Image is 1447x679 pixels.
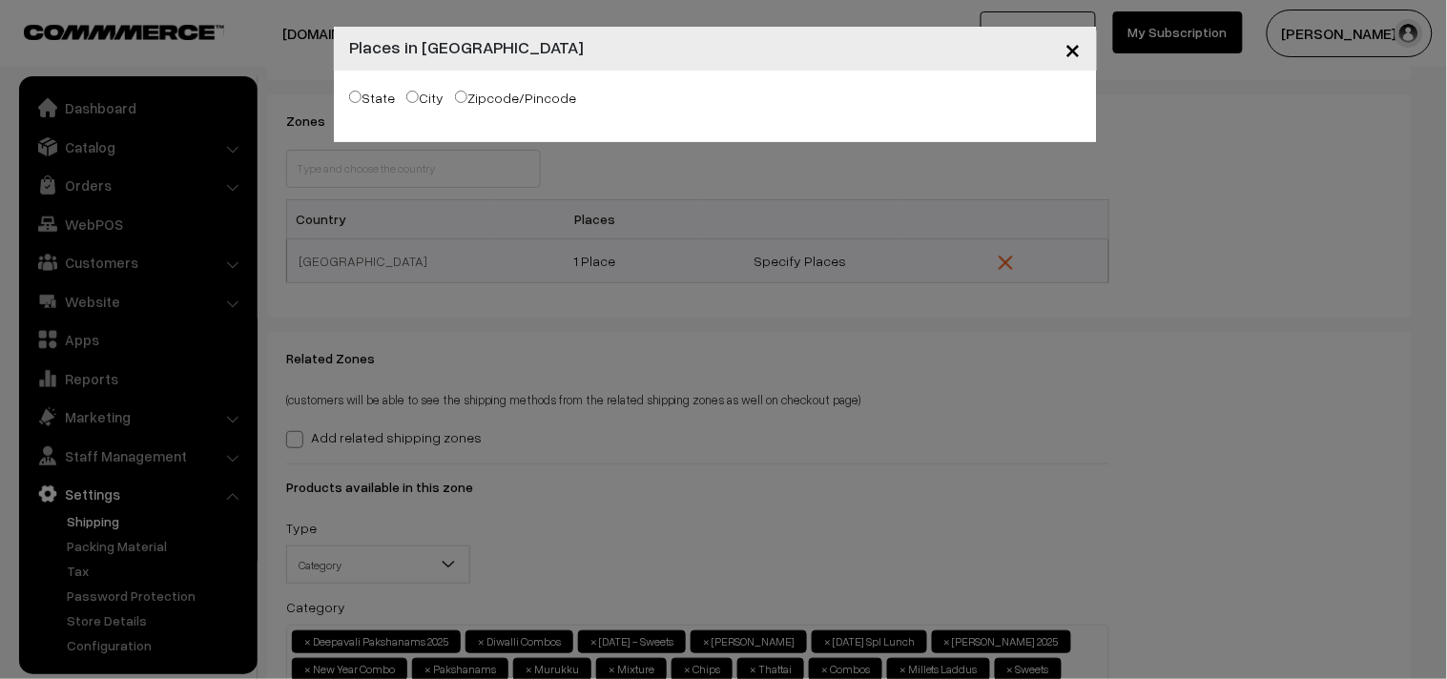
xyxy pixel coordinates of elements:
input: City [406,91,419,103]
label: City [406,88,444,108]
input: Zipcode/Pincode [455,91,467,103]
label: Zipcode/Pincode [455,88,576,108]
label: State [349,88,395,108]
h4: Places in [GEOGRAPHIC_DATA] [349,34,584,60]
button: Close [1050,19,1097,78]
input: State [349,91,362,103]
span: × [1065,31,1082,66]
